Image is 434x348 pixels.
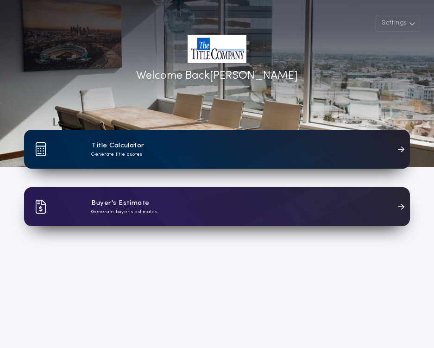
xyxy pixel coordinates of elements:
img: card icon [35,142,46,156]
button: Settings [376,15,419,32]
a: card iconBuyer's EstimateGenerate buyer's estimates [24,187,410,226]
h1: Title Calculator [91,140,144,151]
img: account-logo [188,35,246,63]
p: Generate title quotes [91,151,142,158]
h1: Buyer's Estimate [91,198,149,209]
img: card icon [35,200,46,214]
p: Welcome Back [PERSON_NAME] [136,68,298,84]
a: card iconTitle CalculatorGenerate title quotes [24,130,410,169]
p: Generate buyer's estimates [91,209,157,215]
